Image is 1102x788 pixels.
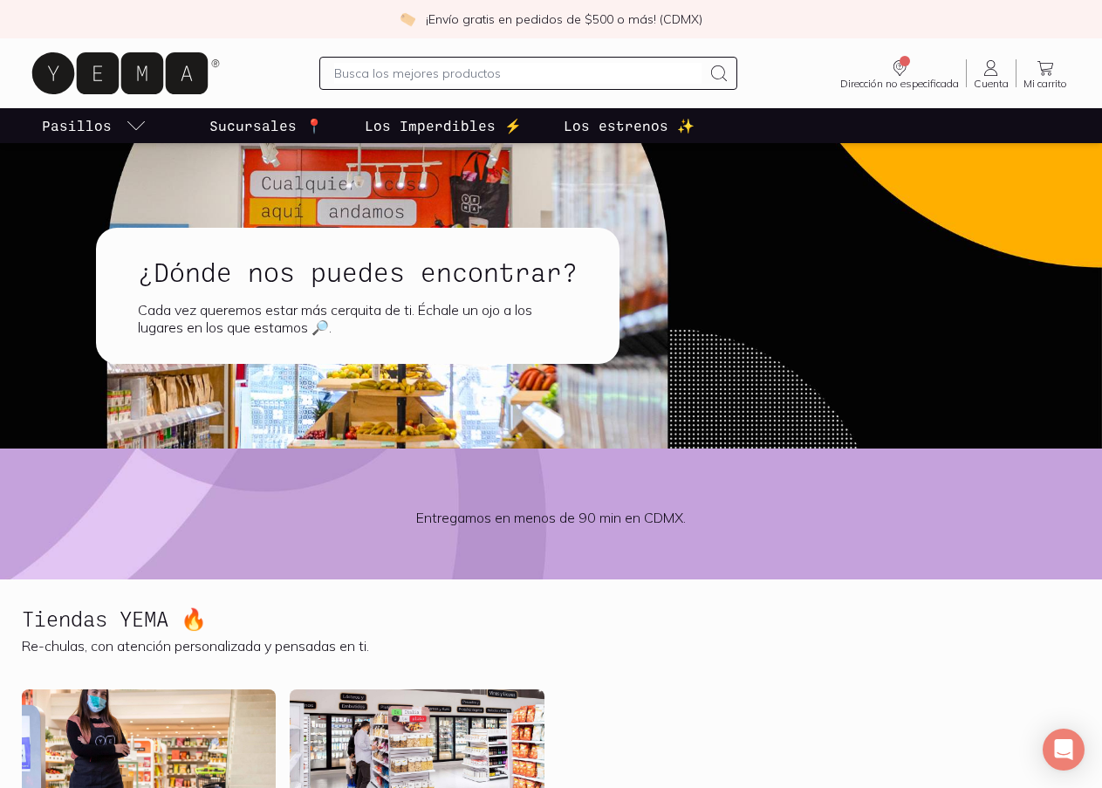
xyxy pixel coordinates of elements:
[22,607,207,630] h2: Tiendas YEMA 🔥
[325,509,778,526] div: Entregamos en menos de 90 min en CDMX.
[1023,79,1067,89] span: Mi carrito
[564,115,695,136] p: Los estrenos ✨
[840,79,959,89] span: Dirección no especificada
[365,115,522,136] p: Los Imperdibles ⚡️
[96,228,675,364] a: ¿Dónde nos puedes encontrar?Cada vez queremos estar más cerquita de ti. Échale un ojo a los lugar...
[334,63,702,84] input: Busca los mejores productos
[967,58,1016,89] a: Cuenta
[42,115,112,136] p: Pasillos
[209,115,323,136] p: Sucursales 📍
[974,79,1009,89] span: Cuenta
[400,11,415,27] img: check
[1043,729,1085,771] div: Open Intercom Messenger
[361,108,525,143] a: Los Imperdibles ⚡️
[138,256,578,287] h1: ¿Dónde nos puedes encontrar?
[1016,58,1074,89] a: Mi carrito
[206,108,326,143] a: Sucursales 📍
[138,301,578,336] div: Cada vez queremos estar más cerquita de ti. Échale un ojo a los lugares en los que estamos 🔎.
[833,58,966,89] a: Dirección no especificada
[22,637,1080,654] p: Re-chulas, con atención personalizada y pensadas en ti.
[560,108,698,143] a: Los estrenos ✨
[426,10,702,28] p: ¡Envío gratis en pedidos de $500 o más! (CDMX)
[38,108,150,143] a: pasillo-todos-link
